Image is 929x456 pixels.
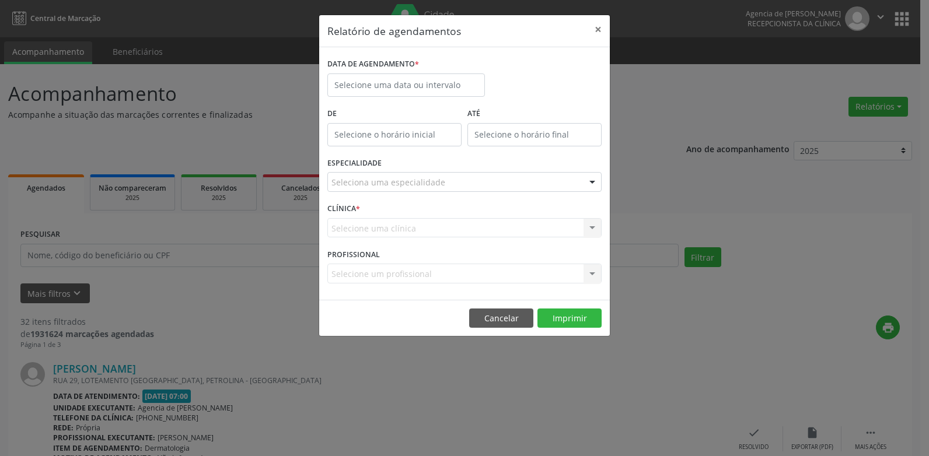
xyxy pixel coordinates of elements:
h5: Relatório de agendamentos [327,23,461,38]
span: Seleciona uma especialidade [331,176,445,188]
label: De [327,105,462,123]
label: ESPECIALIDADE [327,155,382,173]
label: PROFISSIONAL [327,245,380,264]
label: DATA DE AGENDAMENTO [327,55,419,73]
input: Selecione uma data ou intervalo [327,73,485,97]
label: ATÉ [467,105,602,123]
button: Close [586,15,610,44]
input: Selecione o horário inicial [327,123,462,146]
button: Cancelar [469,308,533,328]
button: Imprimir [537,308,602,328]
input: Selecione o horário final [467,123,602,146]
label: CLÍNICA [327,200,360,218]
